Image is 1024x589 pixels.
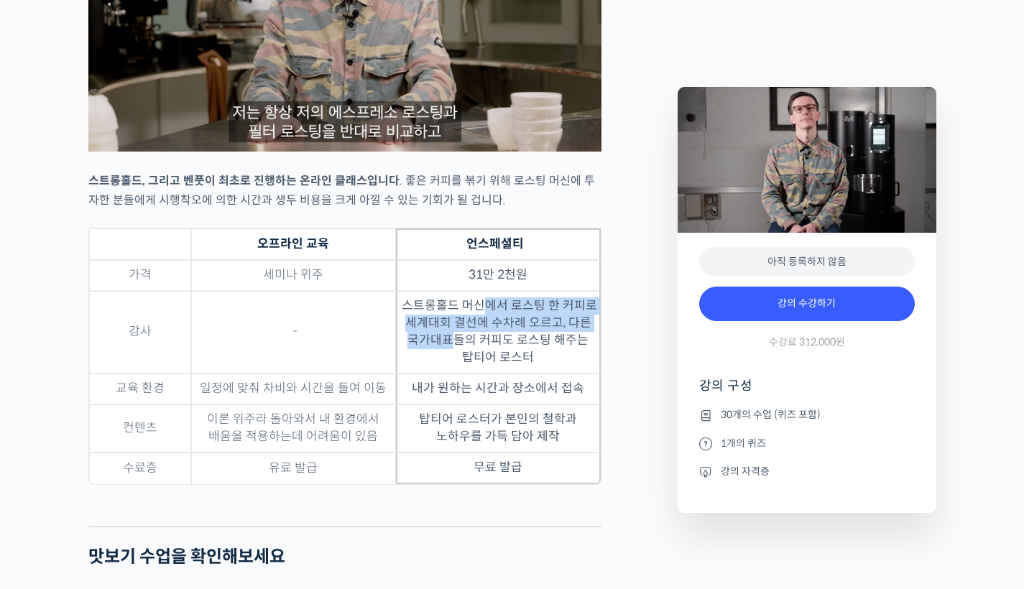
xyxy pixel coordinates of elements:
[45,477,54,488] span: 홈
[89,453,191,484] td: 수료증
[89,291,191,374] td: 강사
[88,171,601,210] p: . 좋은 커피를 볶기 위해 로스팅 머신에 투자한 분들에게 시행착오에 의한 시간과 생두 비용을 크게 아낄 수 있는 기회가 될 겁니다.
[769,335,845,349] span: 수강료 312,000원
[191,260,396,291] td: 세미나 위주
[396,453,601,484] td: 무료 발급
[222,477,239,488] span: 설정
[191,374,396,404] td: 일정에 맞춰 차비와 시간을 들여 이동
[699,247,915,277] div: 아직 등록하지 않음
[191,453,396,484] td: 유료 발급
[191,228,396,260] th: 오프라인 교육
[95,455,185,491] a: 대화
[466,236,524,251] strong: 언스페셜티
[396,374,601,404] td: 내가 원하는 시간과 장소에서 접속
[89,260,191,291] td: 가격
[699,407,915,424] li: 30개의 수업 (퀴즈 포함)
[699,377,915,406] h4: 강의 구성
[88,173,400,188] strong: 스트롱홀드, 그리고 벤풋이 최초로 진행하는 온라인 클래스입니다
[396,260,601,291] td: 31만 2천원
[4,455,95,491] a: 홈
[396,291,601,374] td: 스트롱홀드 머신에서 로스팅 한 커피로 세계대회 결선에 수차례 오르고, 다른 국가대표들의 커피도 로스팅 해주는 탑티어 로스터
[89,404,191,453] td: 컨텐츠
[699,287,915,321] a: 강의 수강하기
[88,546,285,567] strong: 맛보기 수업을 확인해보세요
[699,463,915,480] li: 강의 자격증
[396,404,601,453] td: 탑티어 로스터가 본인의 철학과 노하우를 가득 담아 제작
[191,291,396,374] td: -
[132,478,149,489] span: 대화
[191,404,396,453] td: 이론 위주라 돌아와서 내 환경에서 배움을 적용하는데 어려움이 있음
[185,455,276,491] a: 설정
[699,435,915,452] li: 1개의 퀴즈
[89,374,191,404] td: 교육 환경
